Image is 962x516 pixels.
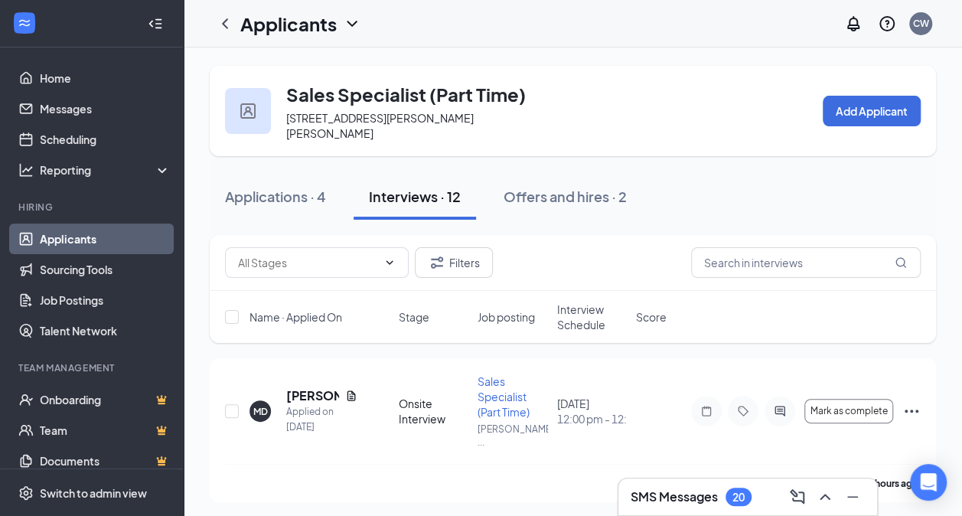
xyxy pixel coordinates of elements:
[688,477,921,490] p: [PERSON_NAME] has applied more than .
[40,446,171,476] a: DocumentsCrown
[478,423,547,449] p: [PERSON_NAME] ...
[399,396,468,426] div: Onsite Interview
[504,187,627,206] div: Offers and hires · 2
[863,478,918,489] b: 21 hours ago
[697,405,716,417] svg: Note
[810,406,888,416] span: Mark as complete
[40,124,171,155] a: Scheduling
[18,485,34,501] svg: Settings
[823,96,921,126] button: Add Applicant
[478,374,530,419] span: Sales Specialist (Part Time)
[253,405,268,418] div: MD
[148,16,163,31] svg: Collapse
[18,201,168,214] div: Hiring
[636,309,667,325] span: Score
[902,402,921,420] svg: Ellipses
[691,247,921,278] input: Search in interviews
[788,488,807,506] svg: ComposeMessage
[843,488,862,506] svg: Minimize
[286,387,339,404] h5: [PERSON_NAME]
[216,15,234,33] svg: ChevronLeft
[557,396,627,426] div: [DATE]
[910,464,947,501] div: Open Intercom Messenger
[40,93,171,124] a: Messages
[40,254,171,285] a: Sourcing Tools
[18,361,168,374] div: Team Management
[734,405,752,417] svg: Tag
[286,81,526,107] h3: Sales Specialist (Part Time)
[40,285,171,315] a: Job Postings
[286,404,357,435] div: Applied on [DATE]
[631,488,718,505] h3: SMS Messages
[40,224,171,254] a: Applicants
[895,256,907,269] svg: MagnifyingGlass
[813,485,837,509] button: ChevronUp
[40,415,171,446] a: TeamCrown
[383,256,396,269] svg: ChevronDown
[844,15,863,33] svg: Notifications
[771,405,789,417] svg: ActiveChat
[840,485,865,509] button: Minimize
[557,411,627,426] span: 12:00 pm - 12:30 pm
[478,309,535,325] span: Job posting
[345,390,357,402] svg: Document
[240,103,256,119] img: user icon
[18,162,34,178] svg: Analysis
[557,302,627,332] span: Interview Schedule
[40,162,171,178] div: Reporting
[732,491,745,504] div: 20
[40,384,171,415] a: OnboardingCrown
[40,315,171,346] a: Talent Network
[40,485,147,501] div: Switch to admin view
[804,399,893,423] button: Mark as complete
[369,187,461,206] div: Interviews · 12
[249,309,342,325] span: Name · Applied On
[238,254,377,271] input: All Stages
[816,488,834,506] svg: ChevronUp
[785,485,810,509] button: ComposeMessage
[286,111,474,140] span: [STREET_ADDRESS][PERSON_NAME][PERSON_NAME]
[415,247,493,278] button: Filter Filters
[40,63,171,93] a: Home
[225,187,326,206] div: Applications · 4
[399,309,429,325] span: Stage
[913,17,929,30] div: CW
[428,253,446,272] svg: Filter
[17,15,32,31] svg: WorkstreamLogo
[343,15,361,33] svg: ChevronDown
[878,15,896,33] svg: QuestionInfo
[240,11,337,37] h1: Applicants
